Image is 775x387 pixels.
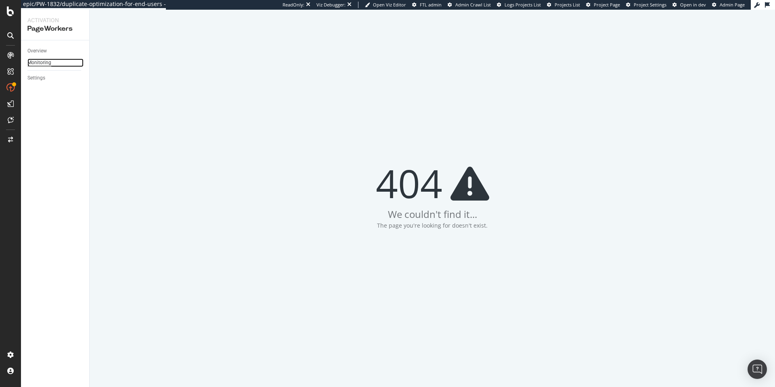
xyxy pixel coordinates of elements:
[505,2,541,8] span: Logs Projects List
[365,2,406,8] a: Open Viz Editor
[27,16,83,24] div: Activation
[748,360,767,379] div: Open Intercom Messenger
[27,74,84,82] a: Settings
[412,2,442,8] a: FTL admin
[27,47,47,55] div: Overview
[455,2,491,8] span: Admin Crawl List
[594,2,620,8] span: Project Page
[373,2,406,8] span: Open Viz Editor
[27,47,84,55] a: Overview
[316,2,346,8] div: Viz Debugger:
[720,2,745,8] span: Admin Page
[547,2,580,8] a: Projects List
[420,2,442,8] span: FTL admin
[283,2,304,8] div: ReadOnly:
[634,2,666,8] span: Project Settings
[712,2,745,8] a: Admin Page
[626,2,666,8] a: Project Settings
[27,74,45,82] div: Settings
[376,163,489,203] div: 404
[27,59,51,67] div: Monitoring
[388,207,477,221] div: We couldn't find it...
[555,2,580,8] span: Projects List
[448,2,491,8] a: Admin Crawl List
[27,59,84,67] a: Monitoring
[680,2,706,8] span: Open in dev
[672,2,706,8] a: Open in dev
[586,2,620,8] a: Project Page
[27,24,83,33] div: PageWorkers
[377,222,488,230] div: The page you're looking for doesn't exist.
[497,2,541,8] a: Logs Projects List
